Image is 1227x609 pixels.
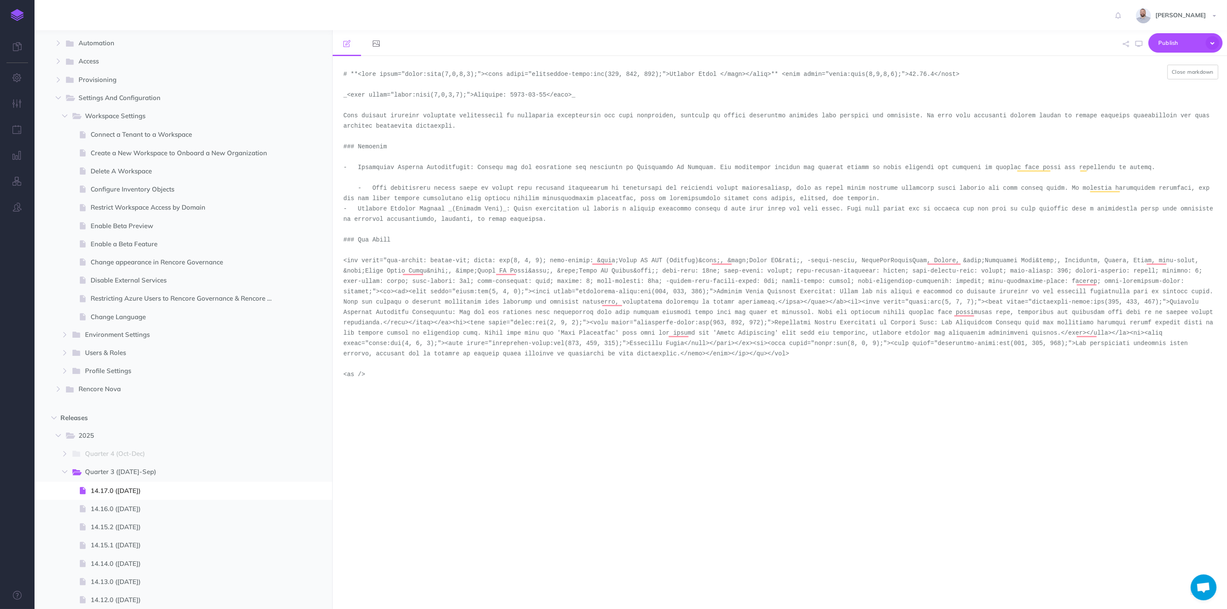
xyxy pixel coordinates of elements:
span: Delete A Workspace [91,166,280,176]
span: Change appearance in Rencore Governance [91,257,280,267]
span: 14.15.2 ([DATE]) [91,522,280,532]
span: Configure Inventory Objects [91,184,280,195]
span: Profile Settings [85,366,267,377]
span: 2025 [79,430,267,442]
span: Environment Settings [85,330,267,341]
button: Close markdown [1167,65,1219,79]
img: dqmYJ6zMSCra9RPGpxPUfVOofRKbTqLnhKYT2M4s.jpg [1136,8,1151,23]
textarea: To enrich screen reader interactions, please activate Accessibility in Grammarly extension settings [333,56,1227,609]
span: 14.14.0 ([DATE]) [91,559,280,569]
span: Releases [60,413,270,423]
span: Provisioning [79,75,267,86]
span: Rencore Nova [79,384,267,395]
span: Automation [79,38,267,49]
span: Publish [1158,36,1202,50]
span: Enable a Beta Feature [91,239,280,249]
span: 14.17.0 ([DATE]) [91,486,280,496]
div: Open chat [1191,574,1217,600]
span: 14.15.1 ([DATE]) [91,540,280,550]
span: Restrict Workspace Access by Domain [91,202,280,213]
span: Change Language [91,312,280,322]
span: 14.13.0 ([DATE]) [91,577,280,587]
img: logo-mark.svg [11,9,24,21]
span: Workspace Settings [85,111,267,122]
button: Publish [1148,33,1223,53]
span: [PERSON_NAME] [1151,11,1210,19]
span: Users & Roles [85,348,267,359]
span: Disable External Services [91,275,280,286]
span: Create a New Workspace to Onboard a New Organization [91,148,280,158]
span: Connect a Tenant to a Workspace [91,129,280,140]
span: Enable Beta Preview [91,221,280,231]
span: Quarter 3 ([DATE]-Sep) [85,467,267,478]
span: 14.16.0 ([DATE]) [91,504,280,514]
span: Access [79,56,267,67]
span: Restricting Azure Users to Rencore Governance & Rencore Nova [91,293,280,304]
span: 14.12.0 ([DATE]) [91,595,280,605]
span: Settings And Configuration [79,93,267,104]
span: Quarter 4 (Oct-Dec) [85,449,267,460]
